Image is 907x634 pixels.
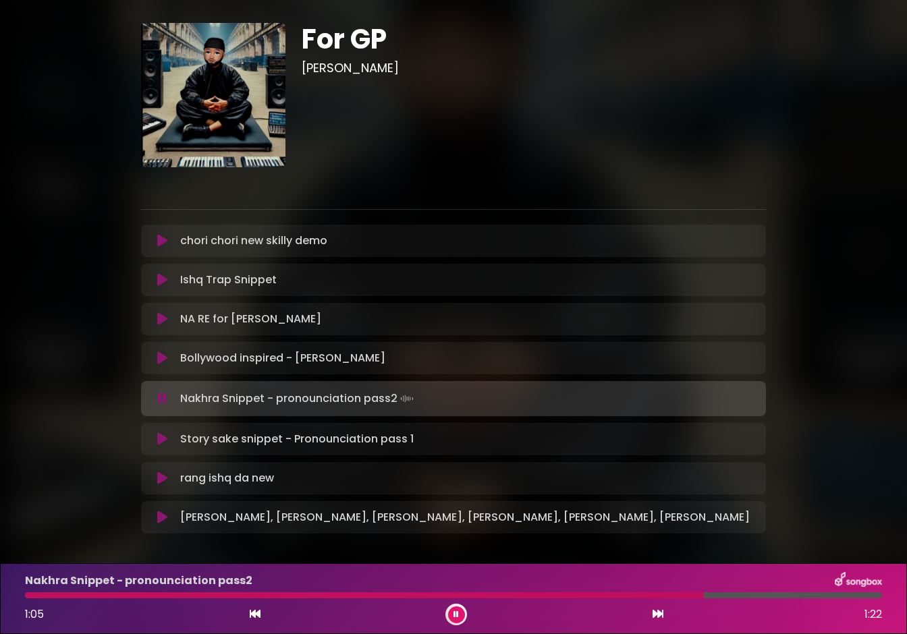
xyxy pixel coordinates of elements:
[835,572,882,589] img: songbox-logo-white.png
[180,509,750,525] p: [PERSON_NAME], [PERSON_NAME], [PERSON_NAME], [PERSON_NAME], [PERSON_NAME], [PERSON_NAME]
[180,470,274,486] p: rang ishq da new
[397,389,416,408] img: waveform4.gif
[180,272,277,288] p: Ishq Trap Snippet
[141,23,285,167] img: eH1wlhrjTzCZHtPldvEQ
[302,23,767,55] h1: For GP
[302,61,767,76] h3: [PERSON_NAME]
[25,573,252,589] p: Nakhra Snippet - pronounciation pass2
[180,389,416,408] p: Nakhra Snippet - pronounciation pass2
[180,350,385,366] p: Bollywood inspired - [PERSON_NAME]
[180,233,327,249] p: chori chori new skilly demo
[180,311,321,327] p: NA RE for [PERSON_NAME]
[180,431,414,447] p: Story sake snippet - Pronounciation pass 1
